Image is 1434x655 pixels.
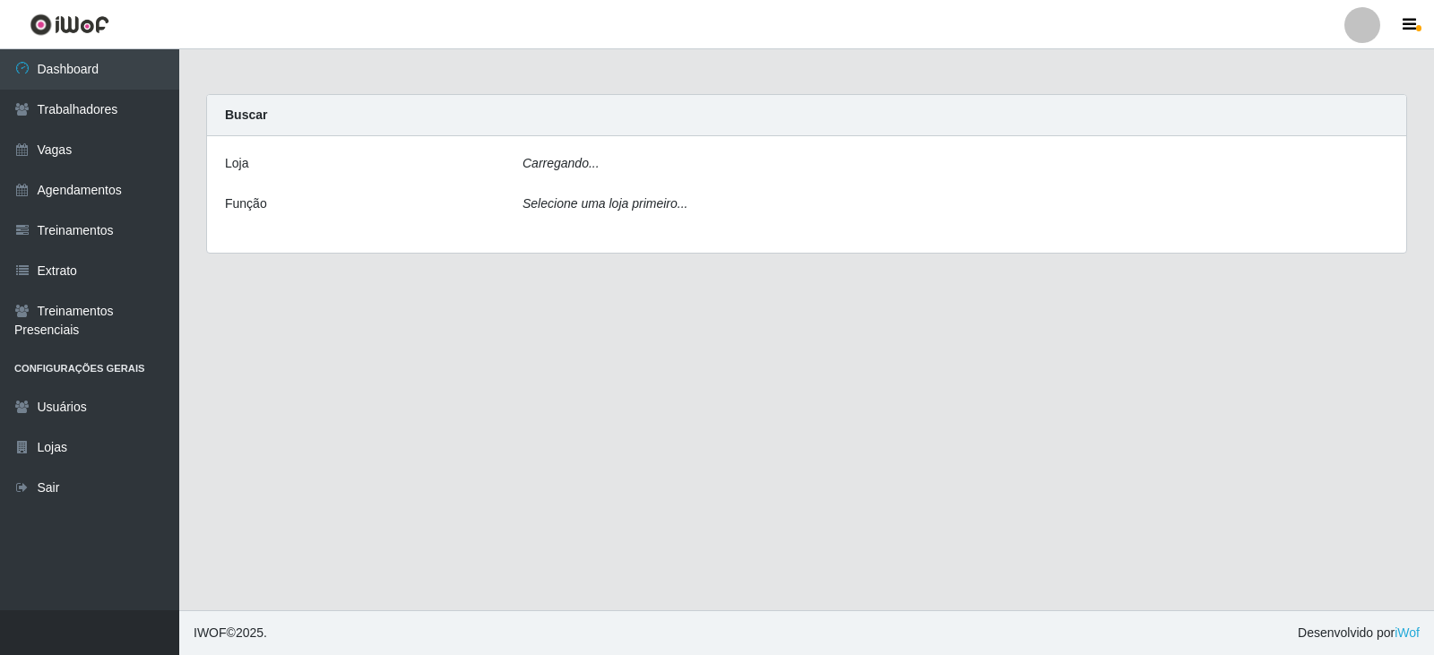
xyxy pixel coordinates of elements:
i: Carregando... [523,156,600,170]
span: IWOF [194,625,227,640]
strong: Buscar [225,108,267,122]
i: Selecione uma loja primeiro... [523,196,687,211]
label: Função [225,194,267,213]
span: © 2025 . [194,624,267,642]
label: Loja [225,154,248,173]
img: CoreUI Logo [30,13,109,36]
span: Desenvolvido por [1298,624,1420,642]
a: iWof [1395,625,1420,640]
